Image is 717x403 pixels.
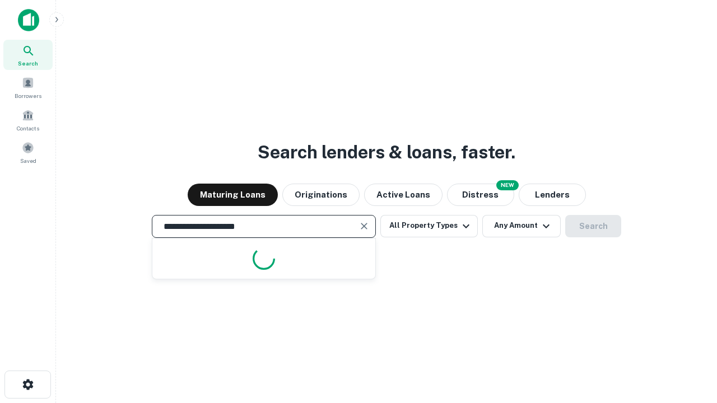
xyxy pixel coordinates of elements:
div: NEW [496,180,519,190]
button: Originations [282,184,360,206]
span: Contacts [17,124,39,133]
button: Any Amount [482,215,561,237]
button: All Property Types [380,215,478,237]
span: Search [18,59,38,68]
a: Contacts [3,105,53,135]
img: capitalize-icon.png [18,9,39,31]
button: Search distressed loans with lien and other non-mortgage details. [447,184,514,206]
a: Search [3,40,53,70]
button: Maturing Loans [188,184,278,206]
h3: Search lenders & loans, faster. [258,139,515,166]
a: Borrowers [3,72,53,102]
span: Borrowers [15,91,41,100]
a: Saved [3,137,53,167]
button: Lenders [519,184,586,206]
span: Saved [20,156,36,165]
button: Clear [356,218,372,234]
button: Active Loans [364,184,443,206]
iframe: Chat Widget [661,313,717,367]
